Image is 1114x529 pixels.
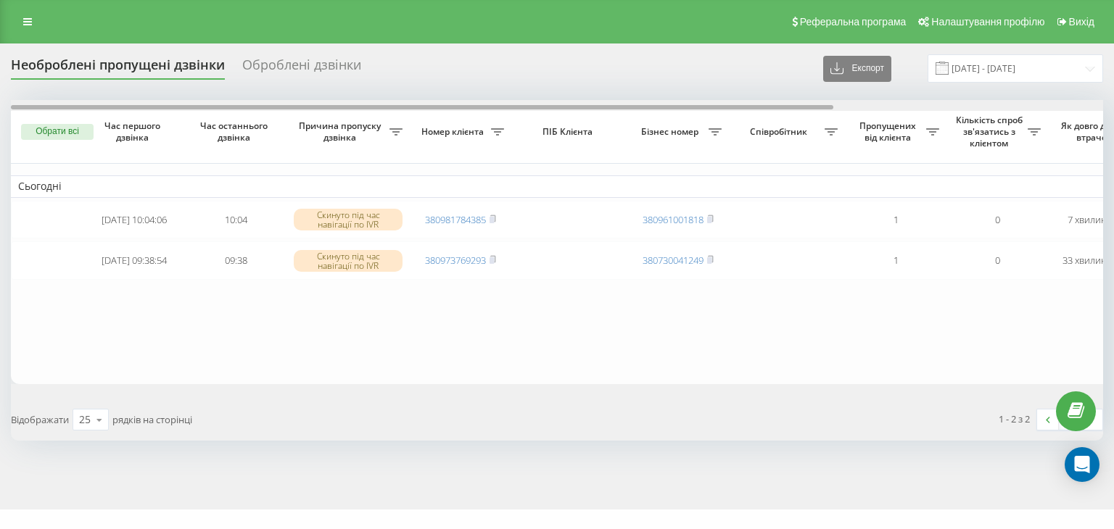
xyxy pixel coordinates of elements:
button: Експорт [823,56,891,82]
td: 1 [845,241,946,280]
div: 1 - 2 з 2 [999,412,1030,426]
span: Вихід [1069,16,1094,28]
td: 0 [946,241,1048,280]
a: 380730041249 [643,254,704,267]
span: Пропущених від клієнта [852,120,926,143]
td: [DATE] 09:38:54 [83,241,185,280]
span: Кількість спроб зв'язатись з клієнтом [954,114,1028,149]
a: 380973769293 [425,254,486,267]
span: ПІБ Клієнта [524,126,615,138]
td: 09:38 [185,241,286,280]
a: 380981784385 [425,213,486,226]
div: Скинуто під час навігації по IVR [294,250,403,272]
span: Налаштування профілю [931,16,1044,28]
span: Відображати [11,413,69,426]
span: Бізнес номер [635,126,709,138]
span: Час останнього дзвінка [197,120,275,143]
span: Номер клієнта [417,126,491,138]
div: Оброблені дзвінки [242,57,361,80]
td: 0 [946,201,1048,239]
div: 25 [79,412,91,427]
td: [DATE] 10:04:06 [83,201,185,239]
button: Обрати всі [21,124,94,140]
span: Час першого дзвінка [95,120,173,143]
td: 10:04 [185,201,286,239]
div: Необроблені пропущені дзвінки [11,57,225,80]
span: Причина пропуску дзвінка [294,120,389,143]
div: Скинуто під час навігації по IVR [294,209,403,230]
a: 380961001818 [643,213,704,226]
td: 1 [845,201,946,239]
span: Співробітник [736,126,825,138]
div: Open Intercom Messenger [1065,447,1099,482]
span: рядків на сторінці [112,413,192,426]
span: Реферальна програма [800,16,907,28]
